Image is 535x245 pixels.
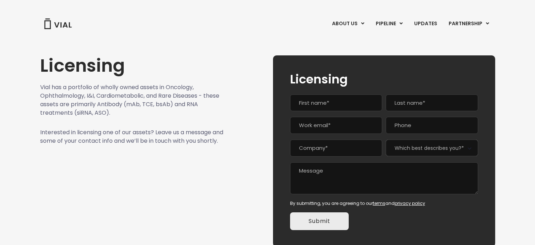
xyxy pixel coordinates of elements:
p: Vial has a portfolio of wholly owned assets in Oncology, Ophthalmology, I&I, Cardiometabolic, and... [40,83,224,117]
img: Vial Logo [44,18,72,29]
a: privacy policy [395,200,425,206]
span: Which best describes you?* [386,140,478,156]
input: Last name* [386,94,478,111]
input: Work email* [290,117,382,134]
input: Submit [290,212,349,230]
a: terms [373,200,385,206]
a: PIPELINEMenu Toggle [370,18,408,30]
a: PARTNERSHIPMenu Toggle [443,18,495,30]
a: UPDATES [408,18,443,30]
p: Interested in licensing one of our assets? Leave us a message and some of your contact info and w... [40,128,224,145]
input: First name* [290,94,382,111]
input: Company* [290,140,382,157]
a: ABOUT USMenu Toggle [326,18,370,30]
input: Phone [386,117,478,134]
div: By submitting, you are agreeing to our and [290,200,478,207]
h2: Licensing [290,72,478,86]
h1: Licensing [40,55,224,76]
